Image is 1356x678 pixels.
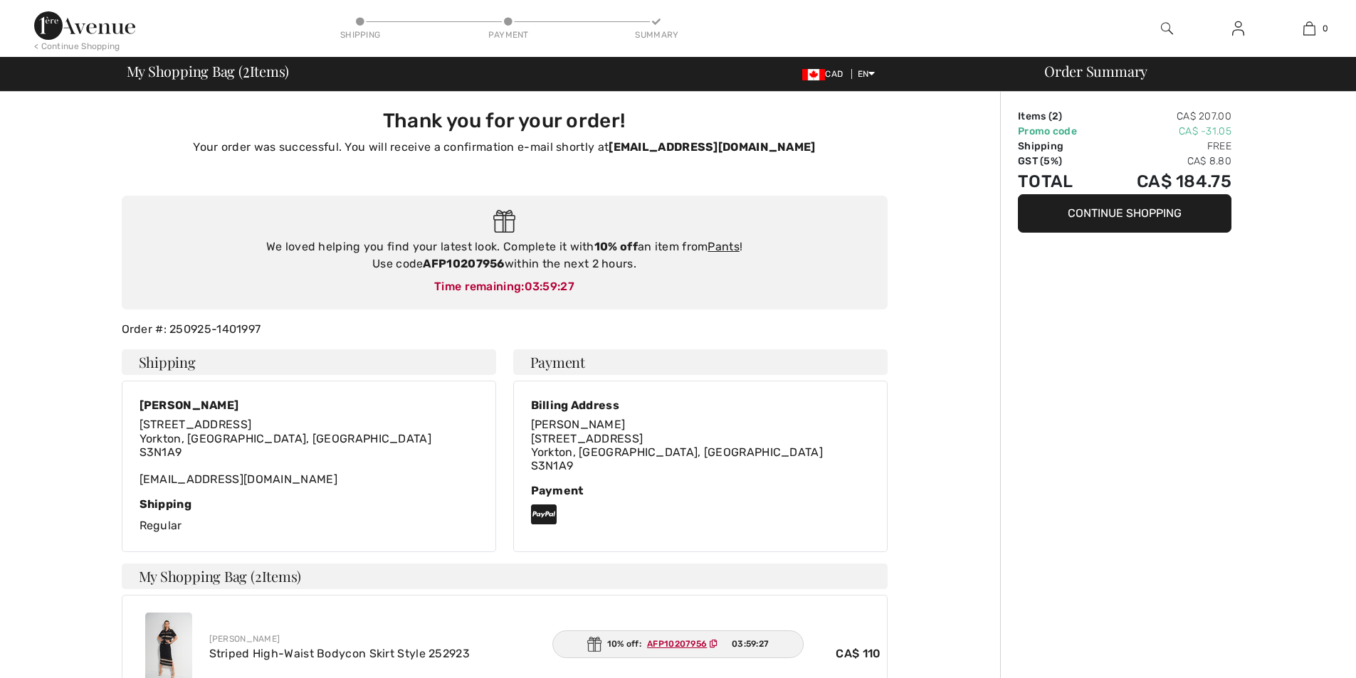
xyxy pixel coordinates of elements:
strong: [EMAIL_ADDRESS][DOMAIN_NAME] [609,140,815,154]
a: 0 [1274,20,1344,37]
div: [EMAIL_ADDRESS][DOMAIN_NAME] [140,418,432,486]
div: Billing Address [531,398,824,412]
span: [PERSON_NAME] [531,418,626,431]
span: [STREET_ADDRESS] Yorkton, [GEOGRAPHIC_DATA], [GEOGRAPHIC_DATA] S3N1A9 [531,432,824,472]
div: Summary [635,28,678,41]
h4: My Shopping Bag ( Items) [122,563,888,589]
td: Items ( ) [1018,109,1100,124]
a: Sign In [1221,20,1256,38]
td: CA$ 184.75 [1100,169,1231,194]
td: CA$ -31.05 [1100,124,1231,139]
td: CA$ 8.80 [1100,154,1231,169]
div: [PERSON_NAME] [209,632,881,645]
td: CA$ 207.00 [1100,109,1231,124]
span: 2 [1052,110,1058,122]
span: [STREET_ADDRESS] Yorkton, [GEOGRAPHIC_DATA], [GEOGRAPHIC_DATA] S3N1A9 [140,418,432,458]
img: Canadian Dollar [802,69,825,80]
span: 2 [243,60,250,79]
div: 10% off: [552,630,804,658]
span: EN [858,69,876,79]
div: Shipping [140,497,478,511]
ins: AFP10207956 [647,639,707,649]
span: CA$ 110 [836,645,881,662]
div: Shipping [339,28,382,41]
img: search the website [1161,20,1173,37]
div: < Continue Shopping [34,40,120,53]
img: Gift.svg [587,637,601,652]
strong: AFP10207956 [423,257,504,270]
span: 03:59:27 [732,637,769,650]
td: GST (5%) [1018,154,1100,169]
div: Payment [487,28,530,41]
a: Pants [708,240,740,253]
span: 03:59:27 [525,280,574,293]
img: Gift.svg [493,210,515,233]
div: Regular [140,497,478,534]
span: CAD [802,69,848,79]
div: Payment [531,484,870,497]
td: Shipping [1018,139,1100,154]
p: Your order was successful. You will receive a confirmation e-mail shortly at [130,139,879,156]
img: My Bag [1303,20,1315,37]
h4: Shipping [122,349,496,375]
span: 0 [1323,22,1328,35]
span: My Shopping Bag ( Items) [127,64,290,78]
h4: Payment [513,349,888,375]
span: 2 [255,566,262,586]
div: We loved helping you find your latest look. Complete it with an item from ! Use code within the n... [136,238,873,272]
a: Striped High-Waist Bodycon Skirt Style 252923 [209,647,471,660]
strong: 10% off [594,240,638,253]
div: [PERSON_NAME] [140,398,432,412]
td: Free [1100,139,1231,154]
div: Time remaining: [136,278,873,295]
td: Total [1018,169,1100,194]
h3: Thank you for your order! [130,109,879,133]
button: Continue Shopping [1018,194,1231,233]
img: My Info [1232,20,1244,37]
img: 1ère Avenue [34,11,135,40]
div: Order Summary [1027,64,1347,78]
div: Order #: 250925-1401997 [113,321,896,338]
td: Promo code [1018,124,1100,139]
